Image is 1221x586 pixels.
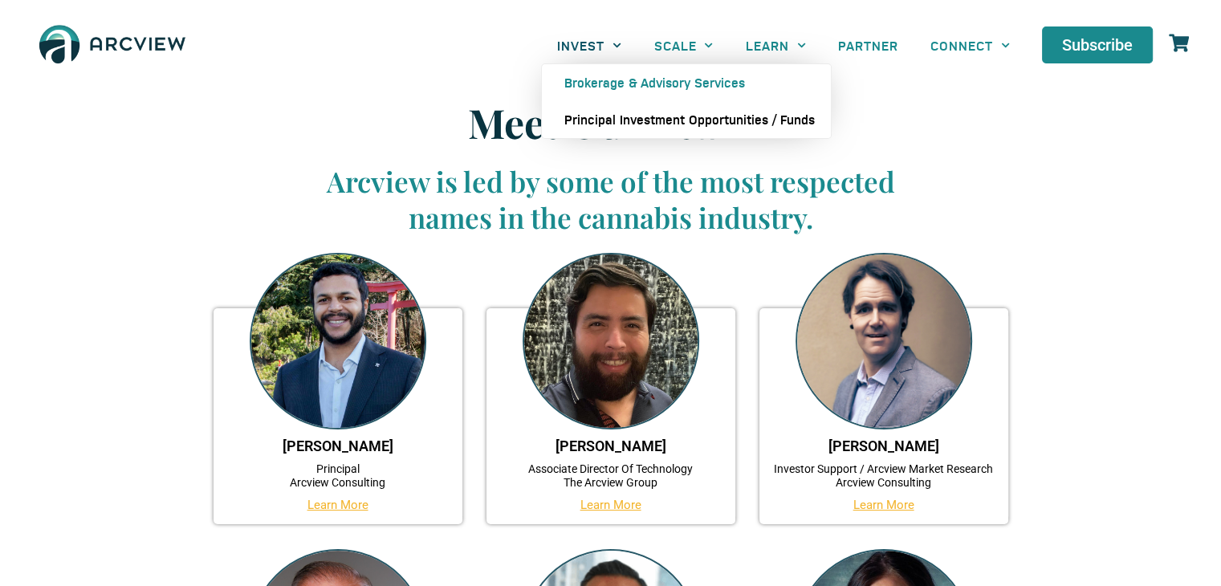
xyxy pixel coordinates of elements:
[853,498,914,512] a: Learn More
[1042,26,1153,63] a: Subscribe
[541,27,637,63] a: INVEST
[914,27,1026,63] a: CONNECT
[541,27,1026,63] nav: Menu
[541,63,832,139] ul: INVEST
[32,16,193,75] img: The Arcview Group
[828,437,939,454] a: [PERSON_NAME]
[774,462,993,489] a: Investor Support / Arcview Market ResearchArcview Consulting
[290,462,385,489] a: PrincipalArcview Consulting
[556,437,666,454] a: [PERSON_NAME]
[580,498,641,512] a: Learn More
[307,498,368,512] a: Learn More
[528,462,693,489] a: Associate Director Of TechnologyThe Arcview Group
[822,27,914,63] a: PARTNER
[730,27,822,63] a: LEARN
[1062,37,1133,53] span: Subscribe
[637,27,729,63] a: SCALE
[283,437,393,454] a: [PERSON_NAME]
[542,64,831,101] a: Brokerage & Advisory Services
[298,99,924,147] h1: Meet Our Team
[298,163,924,236] h3: Arcview is led by some of the most respected names in the cannabis industry.
[542,101,831,138] a: Principal Investment Opportunities / Funds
